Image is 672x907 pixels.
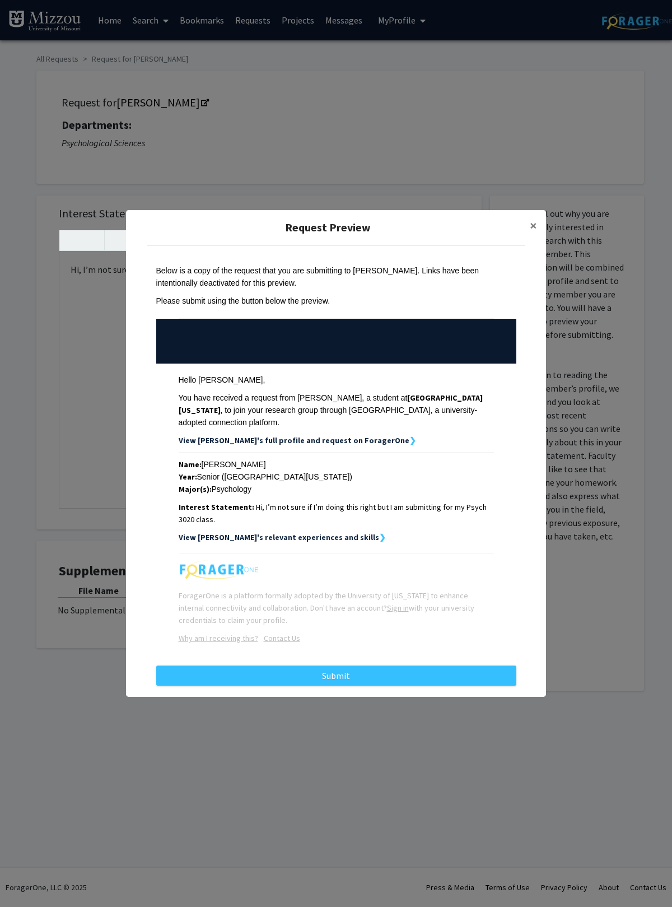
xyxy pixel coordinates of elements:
[179,459,202,469] strong: Name:
[135,219,521,236] h5: Request Preview
[179,502,254,512] strong: Interest Statement:
[8,857,48,899] iframe: Chat
[387,603,409,613] a: Sign in
[264,633,300,643] u: Contact Us
[521,210,546,241] button: Close
[179,590,474,625] span: ForagerOne is a platform formally adopted by the University of [US_STATE] to enhance internal con...
[179,532,379,542] strong: View [PERSON_NAME]'s relevant experiences and skills
[258,633,300,643] a: Opens in a new tab
[179,435,409,445] strong: View [PERSON_NAME]'s full profile and request on ForagerOne
[530,217,537,234] span: ×
[156,295,516,307] div: Please submit using the button below the preview.
[179,484,212,494] strong: Major(s):
[409,435,416,445] strong: ❯
[179,483,494,495] div: Psychology
[179,633,258,643] u: Why am I receiving this?
[156,666,516,686] button: Submit
[179,392,494,429] div: You have received a request from [PERSON_NAME], a student at , to join your research group throug...
[156,264,516,289] div: Below is a copy of the request that you are submitting to [PERSON_NAME]. Links have been intentio...
[179,458,494,471] div: [PERSON_NAME]
[179,471,494,483] div: Senior ([GEOGRAPHIC_DATA][US_STATE])
[179,472,197,482] strong: Year:
[379,532,386,542] strong: ❯
[179,502,487,524] span: Hi, I’m not sure if I’m doing this right but I am submitting for my Psych 3020 class.
[179,633,258,643] a: Opens in a new tab
[179,374,494,386] div: Hello [PERSON_NAME],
